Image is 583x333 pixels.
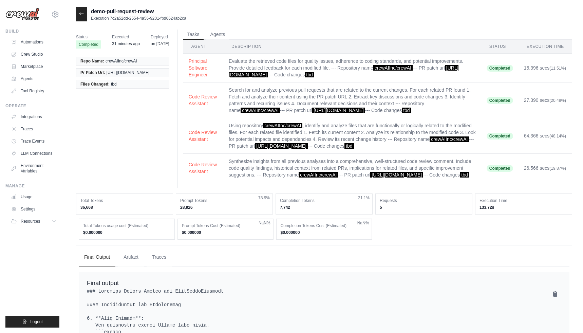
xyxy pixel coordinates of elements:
[481,40,519,54] th: Status
[8,148,59,159] a: LLM Connections
[241,108,280,113] span: crewAIInc/crewAI
[380,198,468,203] dt: Requests
[8,136,59,147] a: Trace Events
[151,34,169,40] span: Deployed
[5,29,59,34] div: Build
[83,223,170,228] dt: Total Tokens usage cost (Estimated)
[8,37,59,48] a: Automations
[8,61,59,72] a: Marketplace
[180,198,268,203] dt: Prompt Tokens
[182,230,269,235] dd: $0.000000
[258,195,270,201] span: 78.9%
[91,16,186,21] p: Execution 7c2a52dd-2554-4a56-9201-fbd6624ab2ca
[263,123,302,128] span: crewAIInc/crewAI
[8,86,59,96] a: Tool Registry
[5,8,39,21] img: Logo
[8,191,59,202] a: Usage
[312,108,365,113] span: [URL][DOMAIN_NAME]
[189,129,218,143] button: Code Review Assistant
[180,205,268,210] dd: 28,926
[118,248,144,266] button: Artifact
[370,172,423,178] span: [URL][DOMAIN_NAME]
[299,172,338,178] span: crewAIInc/crewAI
[80,81,110,87] span: Files Changed:
[107,70,150,75] span: [URL][DOMAIN_NAME]
[183,40,223,54] th: Agent
[182,223,269,228] dt: Prompt Tokens Cost (Estimated)
[430,136,469,142] span: crewAIInc/crewAI
[223,40,481,54] th: Description
[83,230,170,235] dd: $0.000000
[305,72,314,77] span: tbd
[519,82,572,118] td: 27.390 secs
[21,219,40,224] span: Resources
[255,143,308,149] span: [URL][DOMAIN_NAME]
[80,198,169,203] dt: Total Tokens
[8,160,59,177] a: Environment Variables
[281,223,368,228] dt: Completion Tokens Cost (Estimated)
[112,41,140,46] time: September 3, 2025 at 08:54 PDT
[8,204,59,215] a: Settings
[112,34,140,40] span: Executed
[189,58,218,78] button: Principal Software Engineer
[76,40,101,49] span: Completed
[259,220,270,226] span: NaN%
[487,133,513,140] span: Completed
[80,58,104,64] span: Repo Name:
[189,161,218,175] button: Code Review Assistant
[549,66,566,71] span: (11.51%)
[206,30,229,40] button: Agents
[380,205,468,210] dd: 5
[147,248,172,266] button: Traces
[91,7,186,16] h2: demo-pull-request-review
[460,172,469,178] span: tbd
[183,30,204,40] button: Tasks
[479,205,568,210] dd: 133.72s
[30,319,43,325] span: Logout
[519,154,572,183] td: 26.566 secs
[151,41,169,46] time: August 21, 2025 at 07:52 PDT
[8,111,59,122] a: Integrations
[280,198,368,203] dt: Completion Tokens
[80,70,105,75] span: Pr Patch Url:
[8,216,59,227] button: Resources
[280,205,368,210] dd: 7,742
[487,97,513,104] span: Completed
[549,134,566,138] span: (48.14%)
[5,183,59,189] div: Manage
[8,73,59,84] a: Agents
[76,34,101,40] span: Status
[487,165,513,172] span: Completed
[79,248,115,266] button: Final Output
[8,49,59,60] a: Crew Studio
[373,65,413,71] span: crewAIInc/crewAI
[519,40,572,54] th: Execution Time
[519,54,572,82] td: 15.396 secs
[519,118,572,154] td: 64.366 secs
[80,205,169,210] dd: 36,668
[87,280,119,286] span: Final output
[402,108,411,113] span: tbd
[111,81,117,87] span: tbd
[223,82,481,118] td: Search for and analyze previous pull requests that are related to the current changes. For each r...
[479,198,568,203] dt: Execution Time
[358,195,370,201] span: 21.1%
[549,166,566,171] span: (19.87%)
[106,58,137,64] span: crewAIInc/crewAI
[223,118,481,154] td: Using repository , identify and analyze files that are functionally or logically related to the m...
[549,98,566,103] span: (20.48%)
[5,316,59,328] button: Logout
[223,154,481,183] td: Synthesize insights from all previous analyses into a comprehensive, well-structured code review ...
[5,103,59,109] div: Operate
[357,220,369,226] span: NaN%
[487,65,513,72] span: Completed
[223,54,481,82] td: Evaluate the retrieved code files for quality issues, adherence to coding standards, and potentia...
[8,124,59,134] a: Traces
[189,93,218,107] button: Code Review Assistant
[281,230,368,235] dd: $0.000000
[344,143,354,149] span: tbd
